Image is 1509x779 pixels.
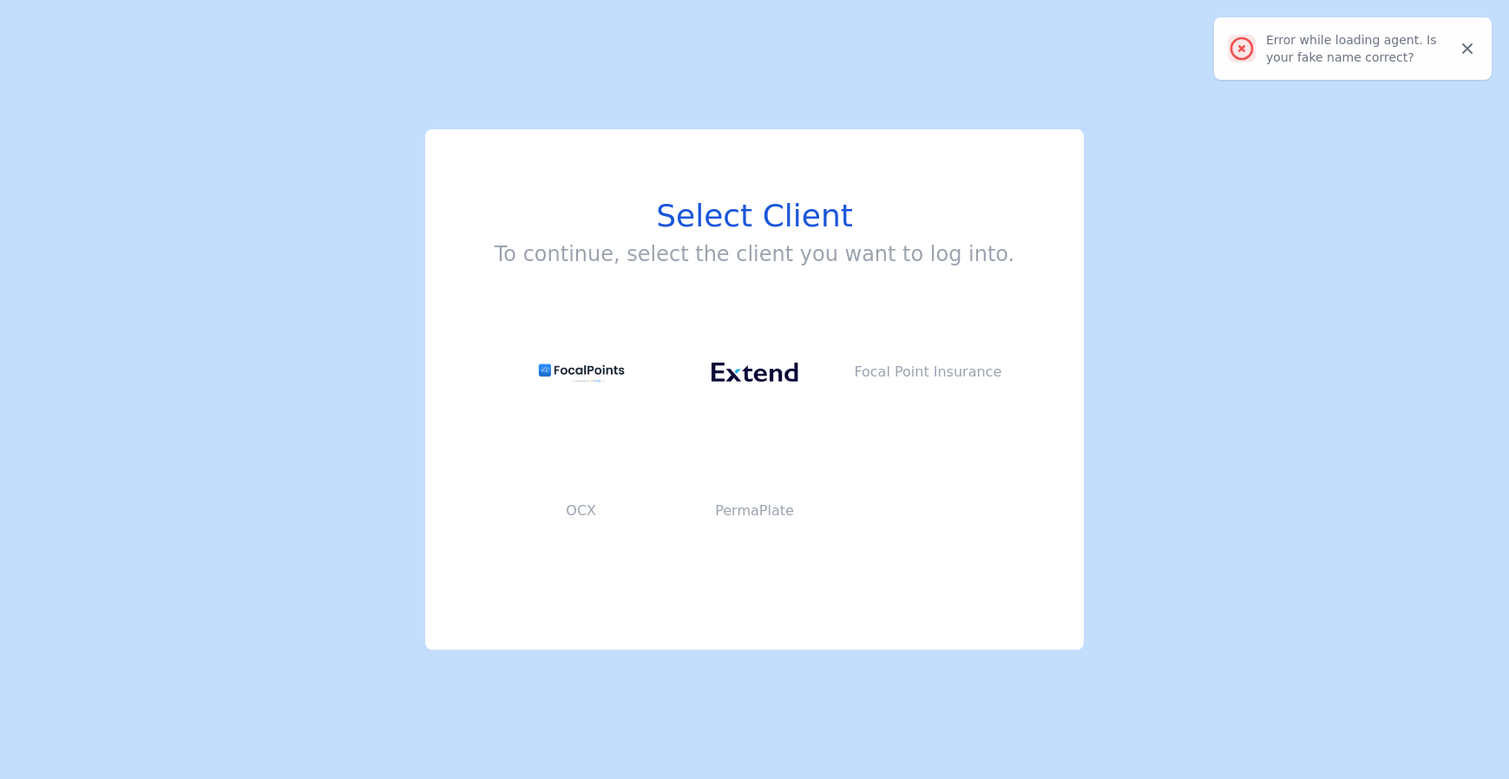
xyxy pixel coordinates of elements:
[668,501,842,521] p: PermaPlate
[668,442,842,580] button: PermaPlate
[495,501,668,521] p: OCX
[495,442,668,580] button: OCX
[495,240,1014,268] h3: To continue, select the client you want to log into.
[1453,35,1481,62] button: Close
[841,362,1014,383] p: Focal Point Insurance
[1266,31,1453,66] div: Error while loading agent. Is your fake name correct?
[841,303,1014,442] button: Focal Point Insurance
[495,199,1014,233] h1: Select Client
